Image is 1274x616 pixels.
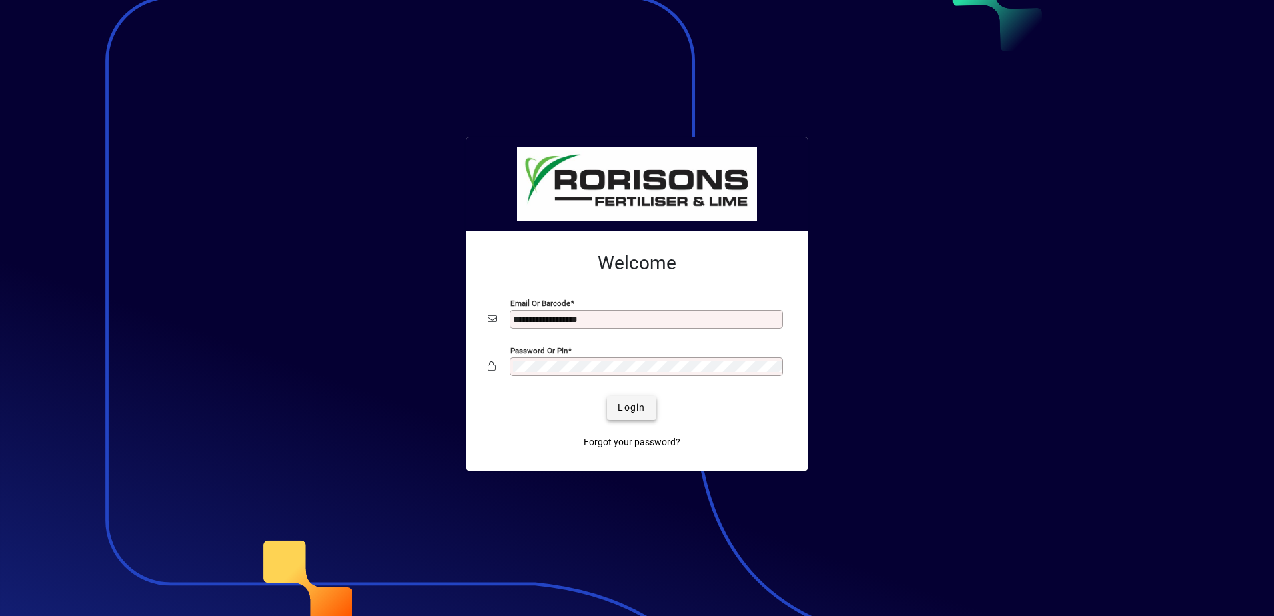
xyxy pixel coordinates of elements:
button: Login [607,396,656,420]
a: Forgot your password? [578,431,686,455]
mat-label: Email or Barcode [510,298,570,307]
h2: Welcome [488,252,786,275]
span: Login [618,401,645,415]
span: Forgot your password? [584,435,680,449]
mat-label: Password or Pin [510,345,568,355]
